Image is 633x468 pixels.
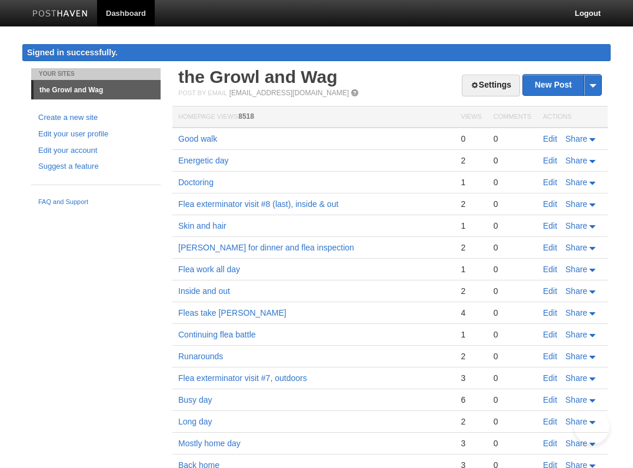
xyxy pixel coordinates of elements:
[172,106,455,128] th: Homepage Views
[494,242,531,253] div: 0
[565,417,587,426] span: Share
[178,395,212,405] a: Busy day
[494,177,531,188] div: 0
[461,307,481,318] div: 4
[178,439,241,448] a: Mostly home day
[543,199,557,209] a: Edit
[565,265,587,274] span: Share
[494,133,531,144] div: 0
[461,155,481,166] div: 2
[178,308,286,317] a: Fleas take [PERSON_NAME]
[178,178,214,187] a: Doctoring
[178,89,227,96] span: Post by Email
[494,155,531,166] div: 0
[494,199,531,209] div: 0
[461,351,481,362] div: 2
[178,352,223,361] a: Runarounds
[565,439,587,448] span: Share
[178,373,307,383] a: Flea exterminator visit #7, outdoors
[31,68,161,80] li: Your Sites
[565,330,587,339] span: Share
[523,75,601,95] a: New Post
[565,243,587,252] span: Share
[461,438,481,449] div: 3
[565,373,587,383] span: Share
[38,112,154,124] a: Create a new site
[229,89,349,97] a: [EMAIL_ADDRESS][DOMAIN_NAME]
[543,330,557,339] a: Edit
[543,352,557,361] a: Edit
[32,10,88,19] img: Posthaven-bar
[38,128,154,141] a: Edit your user profile
[543,395,557,405] a: Edit
[494,220,531,231] div: 0
[238,112,254,121] span: 8518
[565,352,587,361] span: Share
[34,81,161,99] a: the Growl and Wag
[565,156,587,165] span: Share
[565,221,587,230] span: Share
[178,221,226,230] a: Skin and hair
[461,264,481,275] div: 1
[178,265,240,274] a: Flea work all day
[565,199,587,209] span: Share
[461,220,481,231] div: 1
[494,351,531,362] div: 0
[543,178,557,187] a: Edit
[178,286,230,296] a: Inside and out
[461,416,481,427] div: 2
[461,242,481,253] div: 2
[461,329,481,340] div: 1
[565,134,587,143] span: Share
[543,439,557,448] a: Edit
[38,161,154,173] a: Suggest a feature
[178,156,229,165] a: Energetic day
[494,307,531,318] div: 0
[565,308,587,317] span: Share
[543,221,557,230] a: Edit
[565,178,587,187] span: Share
[543,265,557,274] a: Edit
[178,330,256,339] a: Continuing flea battle
[38,145,154,157] a: Edit your account
[178,417,212,426] a: Long day
[494,286,531,296] div: 0
[543,243,557,252] a: Edit
[461,177,481,188] div: 1
[543,417,557,426] a: Edit
[461,395,481,405] div: 6
[543,286,557,296] a: Edit
[494,264,531,275] div: 0
[543,373,557,383] a: Edit
[543,156,557,165] a: Edit
[565,286,587,296] span: Share
[462,75,520,96] a: Settings
[22,44,611,61] div: Signed in successfully.
[565,395,587,405] span: Share
[574,409,609,444] iframe: Help Scout Beacon - Open
[178,67,338,86] a: the Growl and Wag
[178,243,354,252] a: [PERSON_NAME] for dinner and flea inspection
[537,106,608,128] th: Actions
[488,106,537,128] th: Comments
[461,133,481,144] div: 0
[494,416,531,427] div: 0
[461,286,481,296] div: 2
[494,395,531,405] div: 0
[178,199,338,209] a: Flea exterminator visit #8 (last), inside & out
[494,329,531,340] div: 0
[543,134,557,143] a: Edit
[38,197,154,208] a: FAQ and Support
[543,308,557,317] a: Edit
[461,373,481,383] div: 3
[494,438,531,449] div: 0
[178,134,217,143] a: Good walk
[455,106,487,128] th: Views
[461,199,481,209] div: 2
[494,373,531,383] div: 0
